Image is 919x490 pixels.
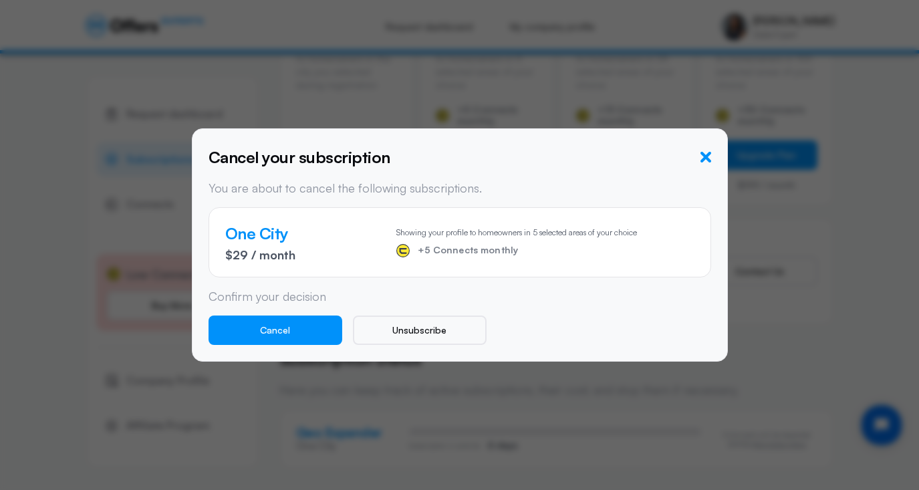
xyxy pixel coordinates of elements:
[209,316,342,345] button: Cancel
[225,249,359,261] p: $29 / month
[396,227,637,239] p: Showing your profile to homeowners in 5 selected areas of your choice
[209,145,390,169] h5: Cancel your subscription
[225,224,359,243] h4: One City
[11,11,51,51] button: Open chat widget
[353,316,487,345] button: Unsubscribe
[209,288,711,305] p: Confirm your decision
[418,245,519,256] span: +5 Connects monthly
[209,180,711,197] p: You are about to cancel the following subscriptions.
